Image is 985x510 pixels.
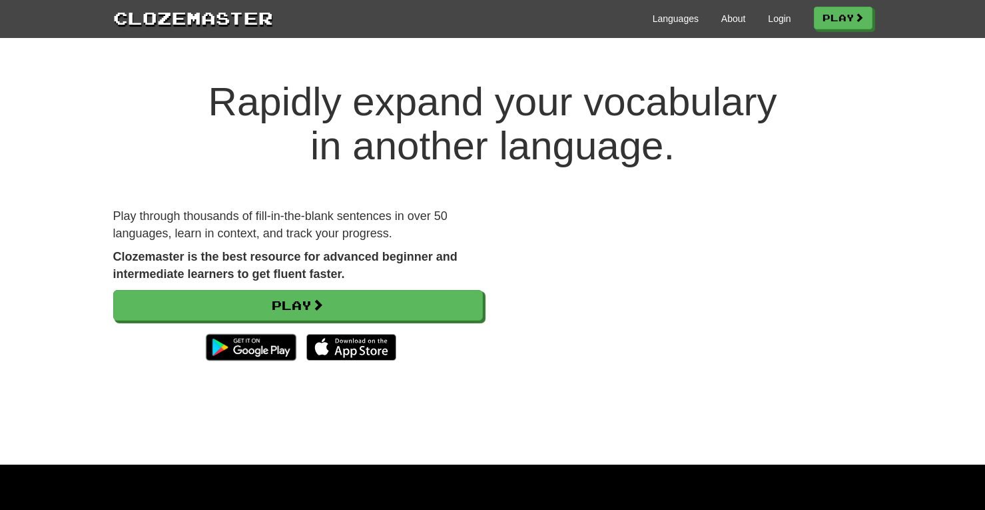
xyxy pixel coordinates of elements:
[113,290,483,321] a: Play
[721,12,746,25] a: About
[199,327,302,367] img: Get it on Google Play
[113,5,273,30] a: Clozemaster
[814,7,872,29] a: Play
[306,334,396,361] img: Download_on_the_App_Store_Badge_US-UK_135x40-25178aeef6eb6b83b96f5f2d004eda3bffbb37122de64afbaef7...
[113,208,483,242] p: Play through thousands of fill-in-the-blank sentences in over 50 languages, learn in context, and...
[768,12,791,25] a: Login
[113,250,458,281] strong: Clozemaster is the best resource for advanced beginner and intermediate learners to get fluent fa...
[653,12,699,25] a: Languages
